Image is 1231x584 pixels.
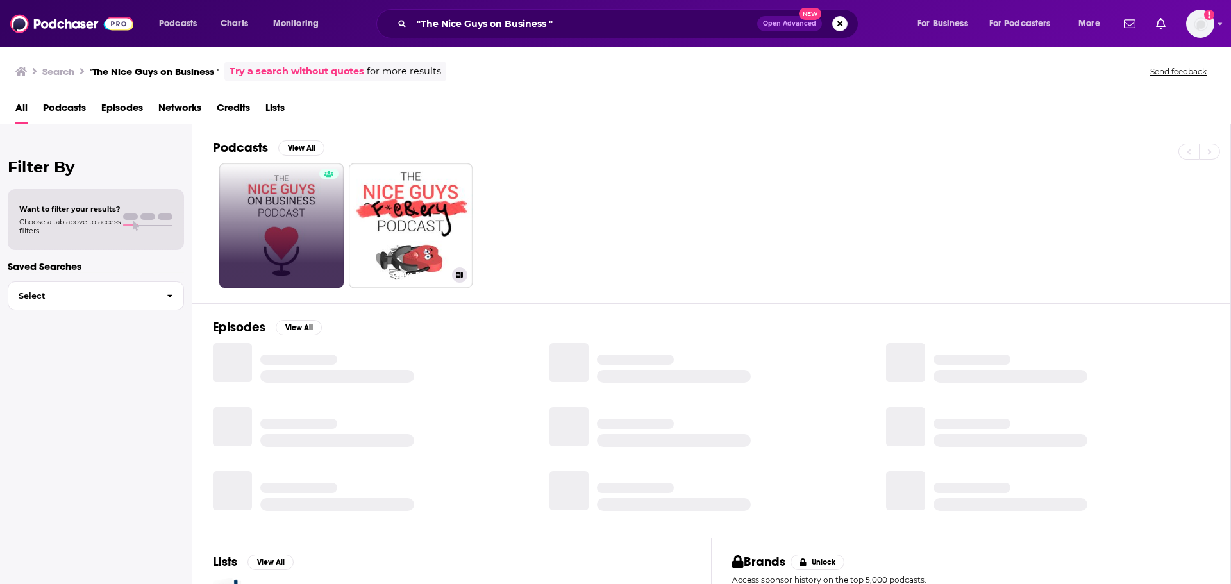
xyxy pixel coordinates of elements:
a: All [15,97,28,124]
a: Try a search without quotes [230,64,364,79]
button: Send feedback [1146,66,1210,77]
a: Show notifications dropdown [1151,13,1171,35]
a: ListsView All [213,554,294,570]
button: Open AdvancedNew [757,16,822,31]
h3: The Nice Guys F***ery with [PERSON_NAME] and [PERSON_NAME] [354,270,447,281]
h2: Filter By [8,158,184,176]
a: Credits [217,97,250,124]
button: open menu [150,13,214,34]
button: View All [247,555,294,570]
span: More [1078,15,1100,33]
span: Charts [221,15,248,33]
button: open menu [981,13,1069,34]
input: Search podcasts, credits, & more... [412,13,757,34]
h3: "The Nice Guys on Business " [90,65,219,78]
span: For Business [917,15,968,33]
button: open menu [1069,13,1116,34]
button: open menu [909,13,984,34]
button: Select [8,281,184,310]
button: Show profile menu [1186,10,1214,38]
span: Select [8,292,156,300]
a: EpisodesView All [213,319,322,335]
svg: Add a profile image [1204,10,1214,20]
span: Want to filter your results? [19,204,121,213]
a: Lists [265,97,285,124]
h2: Podcasts [213,140,268,156]
a: Episodes [101,97,143,124]
a: Networks [158,97,201,124]
p: Saved Searches [8,260,184,272]
button: open menu [264,13,335,34]
img: Podchaser - Follow, Share and Rate Podcasts [10,12,133,36]
a: Charts [212,13,256,34]
span: Podcasts [159,15,197,33]
a: Show notifications dropdown [1119,13,1141,35]
span: Monitoring [273,15,319,33]
span: Choose a tab above to access filters. [19,217,121,235]
a: The Nice Guys F***ery with [PERSON_NAME] and [PERSON_NAME] [349,163,473,288]
span: Logged in as rgertner [1186,10,1214,38]
span: for more results [367,64,441,79]
span: New [799,8,822,20]
button: View All [278,140,324,156]
img: User Profile [1186,10,1214,38]
a: PodcastsView All [213,140,324,156]
button: Unlock [791,555,845,570]
span: Open Advanced [763,21,816,27]
h2: Lists [213,554,237,570]
span: For Podcasters [989,15,1051,33]
h2: Brands [732,554,785,570]
h3: Search [42,65,74,78]
h2: Episodes [213,319,265,335]
a: Podcasts [43,97,86,124]
button: View All [276,320,322,335]
div: Search podcasts, credits, & more... [389,9,871,38]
